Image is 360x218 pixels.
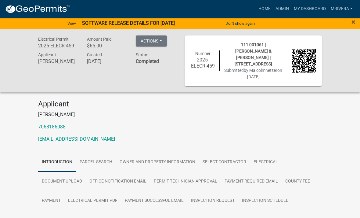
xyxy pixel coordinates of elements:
[191,57,215,68] h6: 2025-ELECR-459
[76,153,116,172] a: Parcel search
[38,153,76,172] a: Introduction
[224,68,282,79] span: Submitted on [DATE]
[238,191,292,211] a: Inspection Schedule
[86,172,150,191] a: Office Notification Email
[351,18,355,26] span: ×
[38,52,56,57] span: Applicant
[38,111,322,118] p: [PERSON_NAME]
[195,51,211,56] span: Number
[87,52,102,57] span: Created
[256,3,273,15] a: Home
[223,18,257,28] button: Don't show again
[273,3,291,15] a: Admin
[64,191,121,211] a: Electrical Permit PDF
[38,172,86,191] a: Document Upload
[87,58,127,64] h6: [DATE]
[150,172,221,191] a: Permit Technician Approval
[136,52,148,57] span: Status
[282,172,314,191] a: County Fee
[136,58,159,64] strong: Completed
[82,20,175,26] strong: SOFTWARE RELEASE DETAILS FOR [DATE]
[221,172,282,191] a: Payment Required Email
[351,18,355,26] button: Close
[250,153,282,172] a: Electrical
[136,35,167,46] button: Actions
[38,124,66,130] a: 7068186088
[235,42,272,66] span: 111 001061 | [PERSON_NAME] & [PERSON_NAME] | [STREET_ADDRESS]
[199,153,250,172] a: Select contractor
[65,18,78,28] a: View
[38,136,115,142] a: [EMAIL_ADDRESS][DOMAIN_NAME]
[121,191,187,211] a: Payment Successful Email
[292,49,316,73] img: QR code
[87,43,127,49] h6: $65.00
[291,3,328,15] a: My Dashboard
[38,37,69,42] span: Electrical Permit
[38,58,78,64] h6: [PERSON_NAME]
[244,68,277,73] span: by Malcolmhetzer
[38,43,78,49] h6: 2025-ELECR-459
[328,3,355,15] a: mrivera
[87,37,112,42] span: Amount Paid
[187,191,238,211] a: Inspection Request
[116,153,199,172] a: Owner and Property Information
[38,191,64,211] a: Payment
[38,100,322,109] h4: Applicant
